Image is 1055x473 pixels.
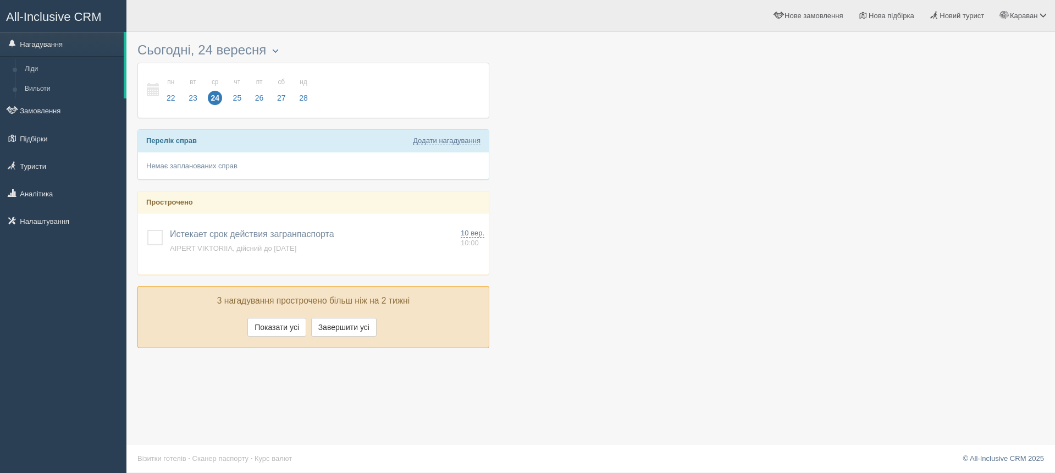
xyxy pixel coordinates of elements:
[227,71,248,109] a: чт 25
[186,91,200,105] span: 23
[208,78,222,87] small: ср
[461,229,484,238] span: 10 вер.
[205,71,225,109] a: ср 24
[869,12,914,20] span: Нова підбірка
[296,91,311,105] span: 28
[164,78,178,87] small: пн
[251,454,253,463] span: ·
[20,79,124,99] a: Вильоти
[785,12,843,20] span: Нове замовлення
[192,454,248,463] a: Сканер паспорту
[230,78,245,87] small: чт
[146,136,197,145] b: Перелік справ
[249,71,270,109] a: пт 26
[6,10,102,24] span: All-Inclusive CRM
[230,91,245,105] span: 25
[146,295,480,307] p: 3 нагадування прострочено більш ніж на 2 тижні
[161,71,181,109] a: пн 22
[252,91,267,105] span: 26
[271,71,292,109] a: сб 27
[20,59,124,79] a: Ліди
[311,318,377,337] button: Завершити усі
[170,229,334,239] a: Истекает срок действия загранпаспорта
[940,12,984,20] span: Новий турист
[247,318,306,337] button: Показати усі
[461,239,479,247] span: 10:00
[186,78,200,87] small: вт
[170,244,296,252] a: AIPERT VIKTORIIA, дійсний до [DATE]
[137,43,489,57] h3: Сьогодні, 24 вересня
[274,78,289,87] small: сб
[293,71,311,109] a: нд 28
[183,71,203,109] a: вт 23
[146,198,193,206] b: Прострочено
[138,152,489,179] div: Немає запланованих справ
[164,91,178,105] span: 22
[1,1,126,31] a: All-Inclusive CRM
[274,91,289,105] span: 27
[252,78,267,87] small: пт
[296,78,311,87] small: нд
[208,91,222,105] span: 24
[255,454,292,463] a: Курс валют
[137,454,186,463] a: Візитки готелів
[188,454,190,463] span: ·
[461,228,484,249] a: 10 вер. 10:00
[963,454,1044,463] a: © All-Inclusive CRM 2025
[1010,12,1037,20] span: Караван
[413,136,480,145] a: Додати нагадування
